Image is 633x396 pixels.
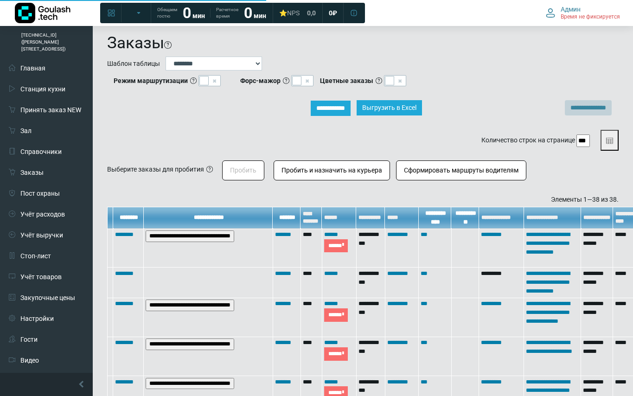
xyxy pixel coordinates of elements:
button: Сформировать маршруты водителям [396,160,526,180]
button: Пробить и назначить на курьера [274,160,390,180]
span: Расчетное время [216,6,238,19]
span: Админ [561,5,581,13]
span: мин [254,12,266,19]
b: Режим маршрутизации [114,76,188,86]
span: ₽ [332,9,337,17]
a: 0 ₽ [323,5,343,21]
span: Обещаем гостю [157,6,177,19]
h1: Заказы [107,33,164,53]
span: 0 [329,9,332,17]
img: Логотип компании Goulash.tech [15,3,70,23]
span: мин [192,12,205,19]
strong: 0 [244,4,252,22]
span: Время не фиксируется [561,13,620,21]
a: ⭐NPS 0,0 [274,5,321,21]
div: ⭐ [279,9,300,17]
b: Цветные заказы [320,76,373,86]
button: Пробить [222,160,264,180]
span: 0,0 [307,9,316,17]
a: Обещаем гостю 0 мин Расчетное время 0 мин [152,5,272,21]
button: Админ Время не фиксируется [540,3,626,23]
div: Выберите заказы для пробития [107,165,204,174]
label: Количество строк на странице [481,135,575,145]
button: Выгрузить в Excel [357,100,422,115]
b: Форс-мажор [240,76,281,86]
span: NPS [287,9,300,17]
strong: 0 [183,4,191,22]
div: Элементы 1—38 из 38. [107,195,619,204]
label: Шаблон таблицы [107,59,160,69]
